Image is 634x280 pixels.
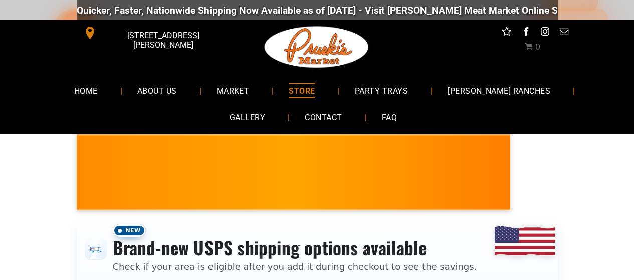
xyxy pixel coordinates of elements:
[113,224,146,237] span: New
[122,77,192,104] a: ABOUT US
[113,260,477,273] p: Check if your area is eligible after you add it during checkout to see the savings.
[98,26,228,55] span: [STREET_ADDRESS][PERSON_NAME]
[500,25,513,41] a: Social network
[215,104,280,131] a: GALLERY
[519,25,532,41] a: facebook
[77,25,230,41] a: [STREET_ADDRESS][PERSON_NAME]
[367,104,412,131] a: FAQ
[538,25,551,41] a: instagram
[274,77,330,104] a: STORE
[557,25,570,41] a: email
[263,20,371,74] img: Pruski-s+Market+HQ+Logo2-1920w.png
[535,42,540,52] span: 0
[340,77,423,104] a: PARTY TRAYS
[433,77,565,104] a: [PERSON_NAME] RANCHES
[113,237,477,259] h3: Brand-new USPS shipping options available
[59,77,113,104] a: HOME
[290,104,357,131] a: CONTACT
[201,77,265,104] a: MARKET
